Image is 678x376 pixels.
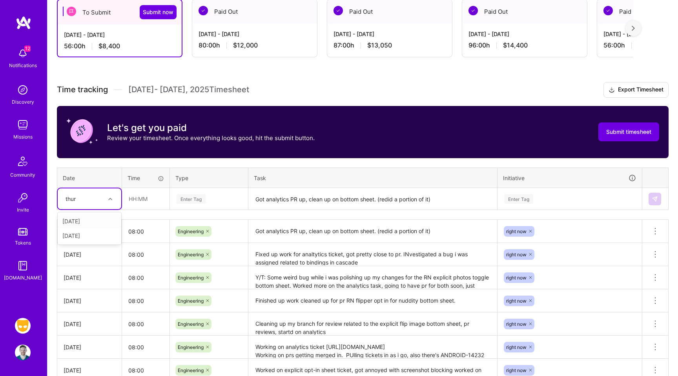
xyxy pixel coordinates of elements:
img: Paid Out [603,6,613,15]
textarea: Y/T: Some weird bug while i was polishing up my changes for the RN explicit photos toggle bottom ... [249,267,496,288]
img: Paid Out [334,6,343,15]
img: Grindr: Mobile + BE + Cloud [15,318,31,334]
input: HH:MM [122,188,169,209]
a: Grindr: Mobile + BE + Cloud [13,318,33,334]
span: right now [506,344,527,350]
div: [DATE] - [DATE] [64,31,175,39]
span: right now [506,275,527,281]
img: Paid Out [199,6,208,15]
img: To Submit [67,7,76,16]
div: [DATE] [64,274,115,282]
img: right [632,26,635,31]
div: [DATE] [64,343,115,351]
span: Engineering [178,367,204,373]
span: Time tracking [57,85,108,95]
button: Export Timesheet [603,82,669,98]
div: Time [128,174,164,182]
span: Submit timesheet [606,128,651,136]
span: Engineering [178,321,204,327]
div: Missions [13,133,33,141]
img: guide book [15,258,31,274]
img: coin [66,115,98,147]
th: Task [248,168,498,188]
span: $8,400 [98,42,120,50]
img: User Avatar [15,345,31,360]
img: Submit [652,196,658,202]
input: HH:MM [122,290,169,311]
div: 96:00 h [468,41,581,49]
img: teamwork [15,117,31,133]
th: Date [57,168,122,188]
div: [DATE] [58,228,121,243]
div: [DATE] - [DATE] [199,30,311,38]
div: Enter Tag [177,193,206,205]
div: [DATE] [64,366,115,374]
i: icon Chevron [108,197,112,201]
p: Review your timesheet. Once everything looks good, hit the submit button. [107,134,315,142]
input: HH:MM [122,314,169,334]
h3: Let's get you paid [107,122,315,134]
span: Engineering [178,298,204,304]
img: Community [13,152,32,171]
span: right now [506,252,527,257]
input: HH:MM [122,244,169,265]
div: Initiative [503,173,636,183]
div: [DATE] [64,250,115,259]
span: Engineering [178,252,204,257]
span: $14,400 [503,41,528,49]
div: Community [10,171,35,179]
span: right now [506,228,527,234]
button: Submit now [140,5,177,19]
textarea: Working on analytics ticket [URL][DOMAIN_NAME] Working on prs getting merged in. PUlling tickets ... [249,336,496,358]
span: Engineering [178,228,204,234]
div: 87:00 h [334,41,446,49]
div: Enter Tag [504,193,533,205]
span: $12,000 [233,41,258,49]
textarea: Fixed up work for analtytics ticket, got pretty close to pr. INvestigated a bug i was assigned re... [249,244,496,265]
div: 80:00 h [199,41,311,49]
img: bell [15,46,31,61]
input: HH:MM [122,221,169,242]
img: Paid Out [468,6,478,15]
div: [DATE] [64,297,115,305]
input: HH:MM [122,267,169,288]
span: $13,050 [367,41,392,49]
div: Discovery [12,98,34,106]
a: User Avatar [13,345,33,360]
span: [DATE] - [DATE] , 2025 Timesheet [128,85,249,95]
span: Submit now [143,8,173,16]
span: right now [506,367,527,373]
textarea: Got analytics PR up, clean up on bottom sheet. (redid a portion of it) [249,221,496,242]
div: [DATE] [58,214,121,228]
span: right now [506,321,527,327]
th: Type [170,168,248,188]
img: logo [16,16,31,30]
div: [DOMAIN_NAME] [4,274,42,282]
textarea: Cleaning up my branch for review related to the explicit flip image bottom sheet, pr reviews, sta... [249,313,496,335]
input: HH:MM [122,337,169,358]
img: Invite [15,190,31,206]
div: [DATE] - [DATE] [334,30,446,38]
span: right now [506,298,527,304]
div: [DATE] [64,320,115,328]
textarea: Finished up work cleaned up for pr RN flipper opt in for nuddity bottom sheet. [249,290,496,312]
span: Engineering [178,344,204,350]
div: 56:00 h [64,42,175,50]
span: 12 [24,46,31,52]
div: [DATE] - [DATE] [468,30,581,38]
div: Tokens [15,239,31,247]
img: discovery [15,82,31,98]
img: tokens [18,228,27,235]
span: Engineering [178,275,204,281]
div: Notifications [9,61,37,69]
div: Invite [17,206,29,214]
i: icon Download [609,86,615,94]
button: Submit timesheet [598,122,659,141]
